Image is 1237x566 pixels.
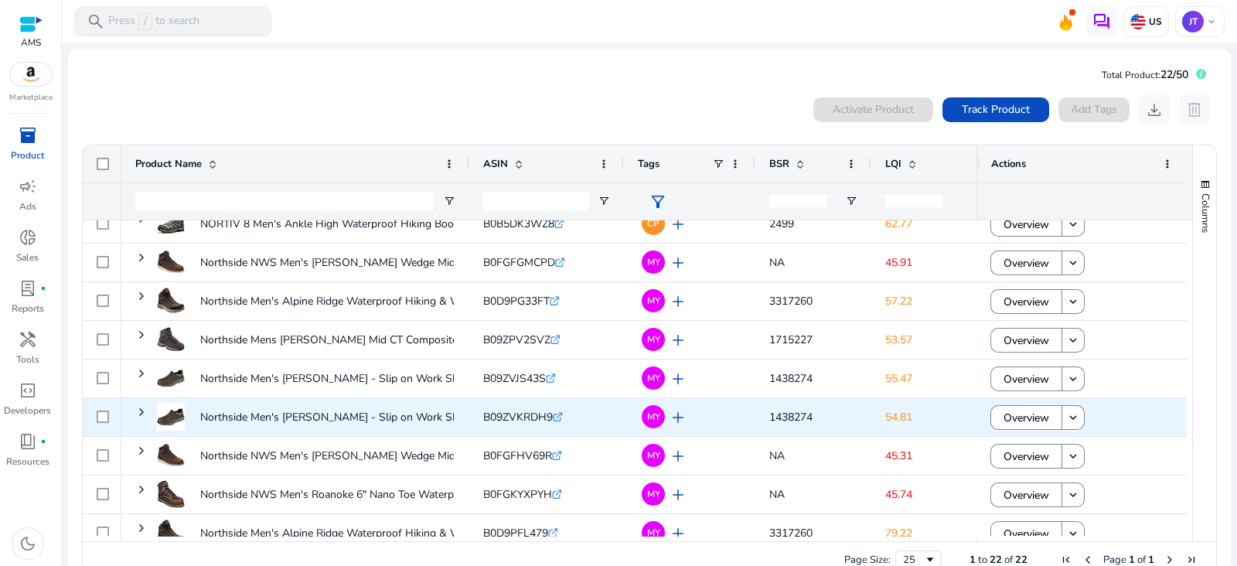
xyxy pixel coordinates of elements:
span: MY [647,257,660,267]
span: MY [647,373,660,383]
span: Columns [1198,193,1212,233]
button: download [1139,94,1170,125]
p: Northside Mens [PERSON_NAME] Mid CT Composite Toe Waterproof Work Boots... [200,324,605,356]
img: 41Ia9eYyo4L._AC_US40_.jpg [157,519,185,547]
img: 41f34bINLBL._AC_US40_.jpg [157,248,185,276]
button: Overview [990,212,1062,237]
span: handyman [19,330,37,349]
span: 3317260 [769,526,813,540]
span: fiber_manual_record [40,438,46,445]
img: 41Ia9eYyo4L._AC_US40_.jpg [157,287,185,315]
span: campaign [19,177,37,196]
p: Press to search [108,13,199,30]
img: 41f34bINLBL._AC_US40_.jpg [157,442,185,469]
span: / [138,13,152,30]
span: Product Name [135,157,202,171]
span: Tags [638,157,659,171]
span: CP [647,219,659,228]
span: B0D9PG33FT [483,294,550,309]
span: Overview [1004,479,1049,511]
div: Previous Page [1082,554,1094,566]
span: add [669,486,687,504]
p: NORTIV 8 Men's Ankle High Waterproof Hiking Boots Outdoor Lightweight... [200,208,575,240]
span: Actions [991,157,1026,171]
span: 1715227 [769,332,813,347]
span: Overview [1004,247,1049,279]
button: Overview [990,405,1062,430]
img: 41Acsfyt2YL._AC_US40_.jpg [157,210,185,237]
p: Developers [4,404,51,418]
mat-icon: keyboard_arrow_down [1066,488,1080,502]
p: Sales [16,251,39,264]
p: Northside NWS Men's [PERSON_NAME] Wedge Mid Waterproof Soft Toe leather... [200,247,601,278]
mat-icon: keyboard_arrow_down [1066,411,1080,424]
button: Track Product [942,97,1049,122]
span: MY [647,335,660,344]
p: Resources [6,455,49,469]
span: MY [647,296,660,305]
button: Overview [990,328,1062,353]
div: Last Page [1185,554,1198,566]
button: Overview [990,482,1062,507]
div: Next Page [1164,554,1176,566]
span: BSR [769,157,789,171]
p: Marketplace [9,92,53,104]
p: 57.22 [885,285,1012,317]
p: Tools [16,353,39,367]
p: Product [11,148,44,162]
button: Overview [990,444,1062,469]
input: ASIN Filter Input [483,192,588,210]
span: Overview [1004,441,1049,472]
span: search [87,12,105,31]
button: Open Filter Menu [598,195,610,207]
span: MY [647,528,660,537]
span: B0FGKYXPYH [483,487,552,502]
span: download [1145,101,1164,119]
mat-icon: keyboard_arrow_down [1066,333,1080,347]
span: add [669,408,687,427]
p: Northside Men's [PERSON_NAME] - Slip on Work Shoes. All-Day Memory... [200,363,567,394]
span: B0FGFGMCPD [483,255,555,270]
button: Overview [990,521,1062,546]
span: filter_alt [649,193,667,211]
span: MY [647,489,660,499]
span: B09ZVJS43S [483,371,546,386]
button: Overview [990,289,1062,314]
img: 31xJ9etzF2L._AC_US40_.jpg [157,364,185,392]
span: B0D9PFL479 [483,526,548,540]
p: Northside NWS Men's [PERSON_NAME] Wedge Mid Waterproof Soft Toe leather... [200,440,601,472]
span: dark_mode [19,534,37,553]
p: Northside Men's [PERSON_NAME] - Slip on Work Shoes. All-Day Memory... [200,401,567,433]
p: 54.81 [885,401,1012,433]
span: 1438274 [769,410,813,424]
p: 45.31 [885,440,1012,472]
mat-icon: keyboard_arrow_down [1066,217,1080,231]
span: 1438274 [769,371,813,386]
span: Track Product [962,101,1030,118]
input: Product Name Filter Input [135,192,434,210]
p: 62.77 [885,208,1012,240]
span: Overview [1004,363,1049,395]
p: Reports [12,302,44,315]
p: Northside Men's Alpine Ridge Waterproof Hiking & Work Boots -... [200,285,522,317]
span: 3317260 [769,294,813,309]
div: First Page [1060,554,1072,566]
span: keyboard_arrow_down [1205,15,1218,28]
mat-icon: keyboard_arrow_down [1066,256,1080,270]
span: code_blocks [19,381,37,400]
span: B0FGFHV69R [483,448,552,463]
span: MY [647,412,660,421]
span: NA [769,255,785,270]
p: Ads [19,199,36,213]
p: Northside NWS Men's Roanoke 6" Nano Toe Waterproof Goodyear welt... [200,479,555,510]
button: Open Filter Menu [845,195,857,207]
img: 31xJ9etzF2L._AC_US40_.jpg [157,403,185,431]
span: B0B5DK3WZ8 [483,217,554,231]
span: fiber_manual_record [40,285,46,292]
span: Overview [1004,518,1049,550]
p: 79.22 [885,517,1012,549]
p: 45.74 [885,479,1012,510]
span: Overview [1004,286,1049,318]
img: 41Nc2da6hRL._AC_US40_.jpg [157,326,185,353]
span: MY [647,451,660,460]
